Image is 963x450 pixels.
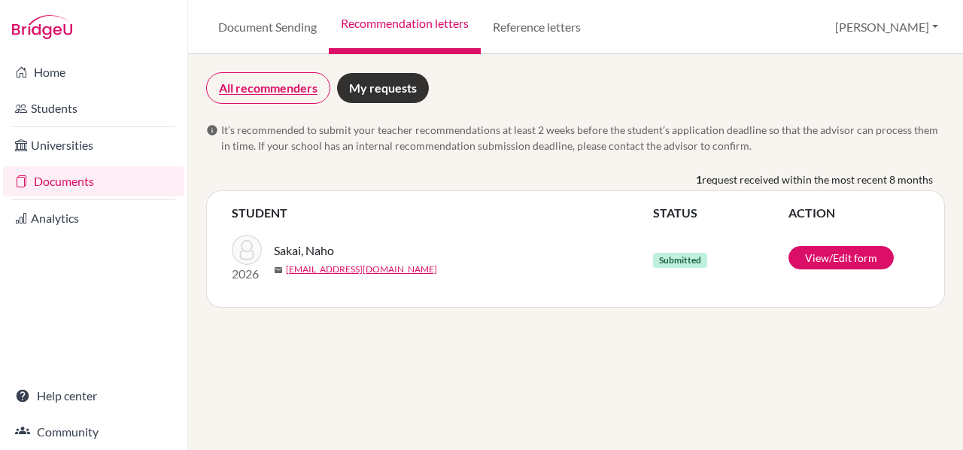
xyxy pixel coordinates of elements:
span: Submitted [653,253,707,268]
img: Bridge-U [12,15,72,39]
span: It’s recommended to submit your teacher recommendations at least 2 weeks before the student’s app... [221,122,945,154]
a: Help center [3,381,184,411]
span: info [206,124,218,136]
img: Sakai, Naho [232,235,262,265]
th: ACTION [788,203,920,223]
p: 2026 [232,265,262,283]
button: [PERSON_NAME] [828,13,945,41]
span: Sakai, Naho [274,242,334,260]
b: 1 [696,172,702,187]
th: STUDENT [231,203,652,223]
a: My requests [336,72,430,104]
th: STATUS [652,203,788,223]
span: mail [274,266,283,275]
a: All recommenders [206,72,330,104]
a: Analytics [3,203,184,233]
a: View/Edit form [788,246,894,269]
a: Students [3,93,184,123]
a: Home [3,57,184,87]
a: Community [3,417,184,447]
span: request received within the most recent 8 months [702,172,933,187]
a: Documents [3,166,184,196]
a: [EMAIL_ADDRESS][DOMAIN_NAME] [286,263,437,276]
a: Universities [3,130,184,160]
